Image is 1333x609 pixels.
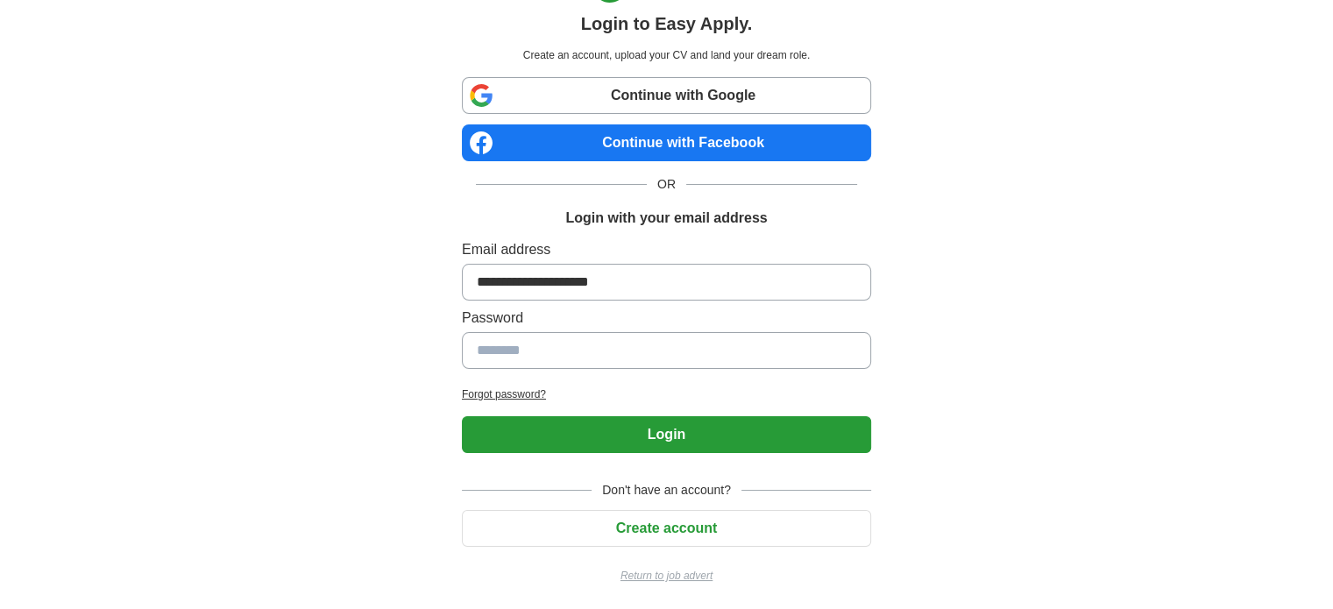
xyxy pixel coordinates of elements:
a: Continue with Google [462,77,871,114]
label: Email address [462,239,871,260]
p: Create an account, upload your CV and land your dream role. [465,47,868,63]
span: OR [647,175,686,194]
span: Don't have an account? [592,481,741,499]
button: Create account [462,510,871,547]
a: Forgot password? [462,386,871,402]
h1: Login to Easy Apply. [581,11,753,37]
a: Create account [462,520,871,535]
h1: Login with your email address [565,208,767,229]
label: Password [462,308,871,329]
a: Return to job advert [462,568,871,584]
a: Continue with Facebook [462,124,871,161]
button: Login [462,416,871,453]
